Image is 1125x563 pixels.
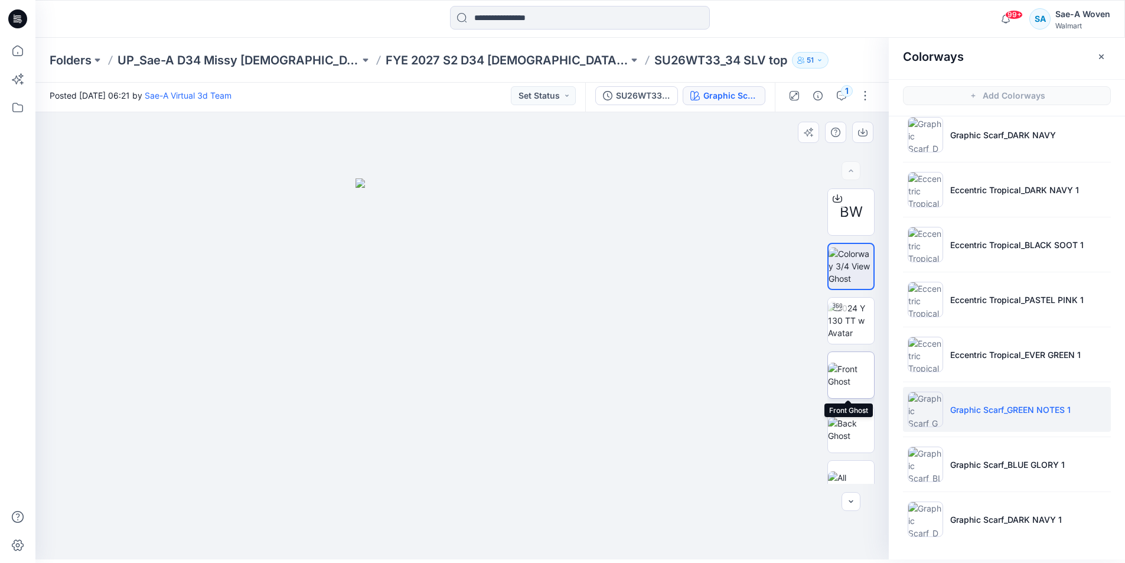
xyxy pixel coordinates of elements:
[841,85,853,97] div: 1
[828,363,874,388] img: Front Ghost
[908,447,943,482] img: Graphic Scarf_BLUE GLORY 1
[50,89,231,102] span: Posted [DATE] 06:21 by
[908,282,943,317] img: Eccentric Tropical_PASTEL PINK 1
[950,513,1062,526] p: Graphic Scarf_DARK NAVY 1
[950,129,1056,141] p: Graphic Scarf_DARK NAVY
[595,86,678,105] button: SU26WT33_REV2_COLORS
[829,248,873,285] img: Colorway 3/4 View Ghost
[1029,8,1051,30] div: SA
[950,458,1065,471] p: Graphic Scarf_BLUE GLORY 1
[950,239,1084,251] p: Eccentric Tropical_BLACK SOOT 1
[903,50,964,64] h2: Colorways
[828,417,874,442] img: Back Ghost
[118,52,360,69] a: UP_Sae-A D34 Missy [DEMOGRAPHIC_DATA] Top Woven
[50,52,92,69] a: Folders
[908,392,943,427] img: Graphic Scarf_GREEN NOTES 1
[792,52,829,69] button: 51
[828,471,874,496] img: All colorways
[356,178,569,560] img: eyJhbGciOiJIUzI1NiIsImtpZCI6IjAiLCJzbHQiOiJzZXMiLCJ0eXAiOiJKV1QifQ.eyJkYXRhIjp7InR5cGUiOiJzdG9yYW...
[1055,21,1110,30] div: Walmart
[908,172,943,207] img: Eccentric Tropical_DARK NAVY 1
[908,502,943,537] img: Graphic Scarf_DARK NAVY 1
[828,302,874,339] img: 2024 Y 130 TT w Avatar
[840,201,863,223] span: BW
[654,52,787,69] p: SU26WT33_34 SLV top
[683,86,765,105] button: Graphic Scarf_GREEN NOTES 1
[703,89,758,102] div: Graphic Scarf_GREEN NOTES 1
[950,184,1079,196] p: Eccentric Tropical_DARK NAVY 1
[950,349,1081,361] p: Eccentric Tropical_EVER GREEN 1
[808,86,827,105] button: Details
[1055,7,1110,21] div: Sae-A Woven
[145,90,231,100] a: Sae-A Virtual 3d Team
[908,117,943,152] img: Graphic Scarf_DARK NAVY
[616,89,670,102] div: SU26WT33_REV2_COLORS
[832,86,851,105] button: 1
[950,403,1071,416] p: Graphic Scarf_GREEN NOTES 1
[1005,10,1023,19] span: 99+
[908,227,943,262] img: Eccentric Tropical_BLACK SOOT 1
[807,54,814,67] p: 51
[950,294,1084,306] p: Eccentric Tropical_PASTEL PINK 1
[386,52,628,69] a: FYE 2027 S2 D34 [DEMOGRAPHIC_DATA] Woven Tops - Sae-A
[908,337,943,372] img: Eccentric Tropical_EVER GREEN 1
